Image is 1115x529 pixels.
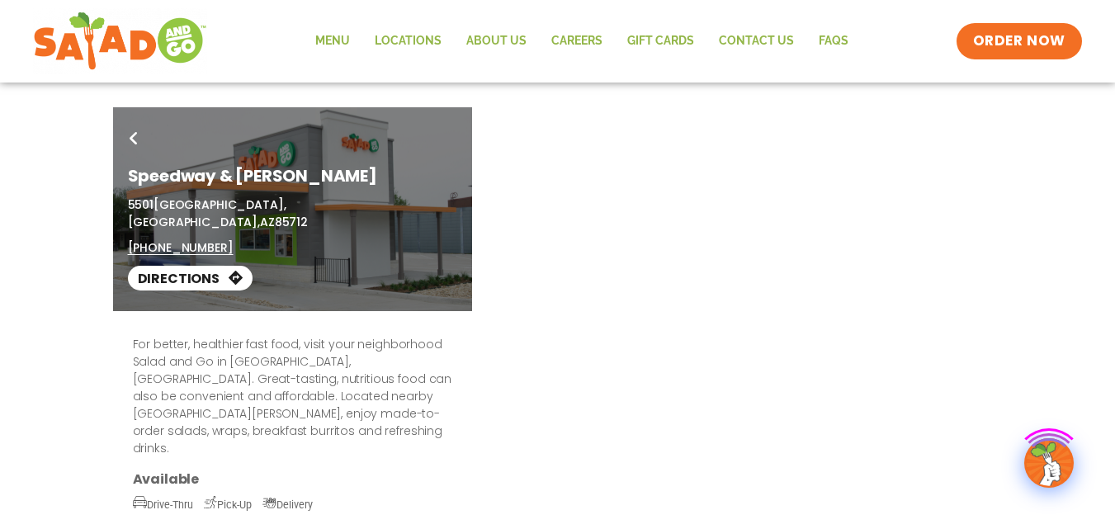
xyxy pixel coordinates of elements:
a: GIFT CARDS [615,22,706,60]
span: [GEOGRAPHIC_DATA], [154,196,286,213]
a: Menu [303,22,362,60]
span: 5501 [128,196,154,213]
h3: Available [133,470,452,488]
span: ORDER NOW [973,31,1065,51]
a: FAQs [806,22,861,60]
h1: Speedway & [PERSON_NAME] [128,163,457,188]
a: About Us [454,22,539,60]
a: Contact Us [706,22,806,60]
a: ORDER NOW [957,23,1082,59]
span: Delivery [262,498,313,511]
img: new-SAG-logo-768×292 [33,8,207,74]
a: [PHONE_NUMBER] [128,239,234,257]
a: Locations [362,22,454,60]
span: Drive-Thru [133,498,193,511]
span: [GEOGRAPHIC_DATA], [128,214,260,230]
span: AZ [260,214,275,230]
a: Directions [128,266,253,290]
span: Pick-Up [204,498,252,511]
nav: Menu [303,22,861,60]
a: Careers [539,22,615,60]
span: 85712 [275,214,308,230]
p: For better, healthier fast food, visit your neighborhood Salad and Go in [GEOGRAPHIC_DATA], [GEOG... [133,336,452,457]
